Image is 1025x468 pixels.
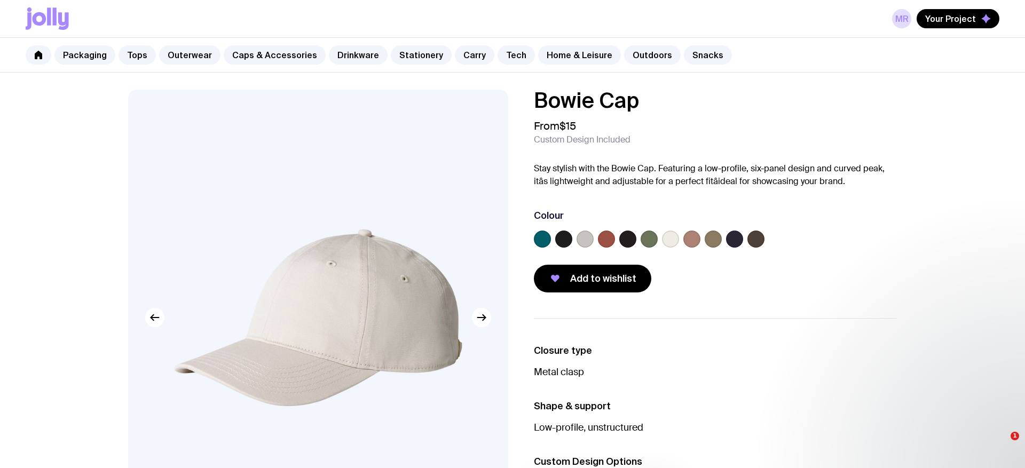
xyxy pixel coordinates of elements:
p: Low-profile, unstructured [534,421,897,434]
iframe: Intercom live chat [989,432,1014,457]
span: Custom Design Included [534,134,630,145]
h3: Shape & support [534,400,897,413]
a: Tech [498,45,535,65]
a: Carry [455,45,494,65]
a: Home & Leisure [538,45,621,65]
span: Your Project [925,13,976,24]
span: From [534,120,576,132]
span: Add to wishlist [570,272,636,285]
a: Packaging [54,45,115,65]
a: Stationery [391,45,452,65]
a: Outdoors [624,45,681,65]
a: Drinkware [329,45,388,65]
p: Stay stylish with the Bowie Cap. Featuring a low-profile, six-panel design and curved peak, itâs ... [534,162,897,188]
a: Snacks [684,45,732,65]
a: Caps & Accessories [224,45,326,65]
h3: Closure type [534,344,897,357]
h3: Custom Design Options [534,455,897,468]
h1: Bowie Cap [534,90,897,111]
span: $15 [559,119,576,133]
span: 1 [1011,432,1019,440]
a: Outerwear [159,45,220,65]
a: MR [892,9,911,28]
button: Add to wishlist [534,265,651,292]
button: Your Project [917,9,999,28]
p: Metal clasp [534,366,897,378]
h3: Colour [534,209,564,222]
a: Tops [119,45,156,65]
